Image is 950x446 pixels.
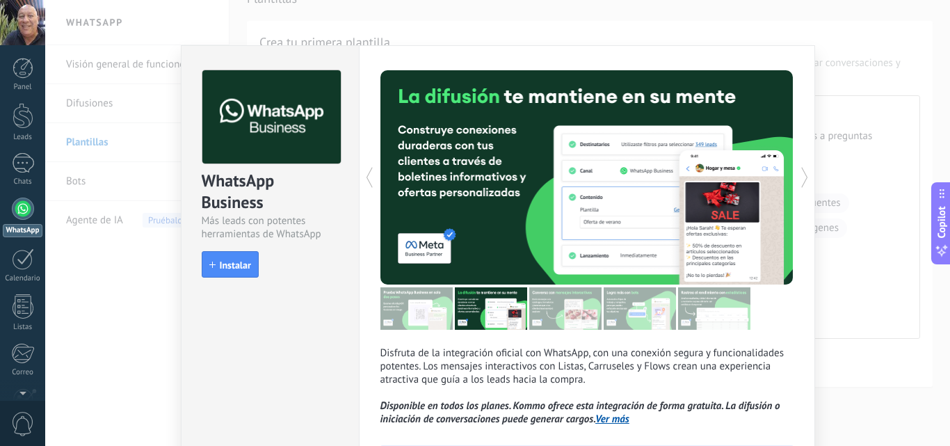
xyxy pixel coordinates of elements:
span: Instalar [220,260,251,270]
img: tour_image_7a4924cebc22ed9e3259523e50fe4fd6.png [380,287,453,330]
div: Correo [3,368,43,377]
a: Ver más [595,413,629,426]
div: WhatsApp Business [202,170,339,214]
div: Listas [3,323,43,332]
div: Leads [3,133,43,142]
img: tour_image_62c9952fc9cf984da8d1d2aa2c453724.png [604,287,676,330]
div: Más leads con potentes herramientas de WhatsApp [202,214,339,241]
p: Disfruta de la integración oficial con WhatsApp, con una conexión segura y funcionalidades potent... [380,347,794,426]
div: Chats [3,177,43,186]
img: tour_image_cc27419dad425b0ae96c2716632553fa.png [455,287,527,330]
img: logo_main.png [202,70,341,164]
i: Disponible en todos los planes. Kommo ofrece esta integración de forma gratuita. La difusión o in... [380,399,780,426]
div: Calendario [3,274,43,283]
button: Instalar [202,251,259,278]
div: Panel [3,83,43,92]
span: Copilot [935,206,949,238]
div: WhatsApp [3,224,42,237]
img: tour_image_1009fe39f4f058b759f0df5a2b7f6f06.png [529,287,602,330]
img: tour_image_cc377002d0016b7ebaeb4dbe65cb2175.png [678,287,750,330]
